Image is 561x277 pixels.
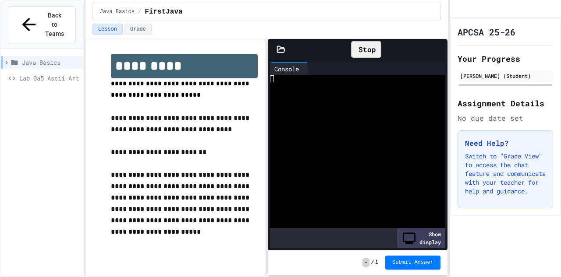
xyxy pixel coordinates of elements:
p: Switch to "Grade View" to access the chat feature and communicate with your teacher for help and ... [465,152,546,196]
span: 1 [375,259,378,266]
button: Lesson [92,24,123,35]
span: Lab 0a5 Ascii Art [19,74,79,83]
div: Console [270,64,303,74]
div: Console [270,62,308,75]
div: Stop [351,41,381,58]
span: Java Basics [100,8,135,15]
div: No due date set [458,113,553,123]
span: Back to Teams [44,11,65,39]
span: Java Basics [22,58,79,67]
span: / [371,259,374,266]
span: - [362,258,369,267]
h2: Assignment Details [458,97,553,109]
div: Show display [397,228,445,248]
button: Submit Answer [385,256,440,270]
span: FirstJava [145,7,182,17]
button: Grade [124,24,152,35]
span: / [138,8,141,15]
h3: Need Help? [465,138,546,148]
div: [PERSON_NAME] (Student) [460,72,550,80]
button: Back to Teams [8,6,76,43]
h1: APCSA 25-26 [458,26,515,38]
h2: Your Progress [458,53,553,65]
span: Submit Answer [392,259,433,266]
